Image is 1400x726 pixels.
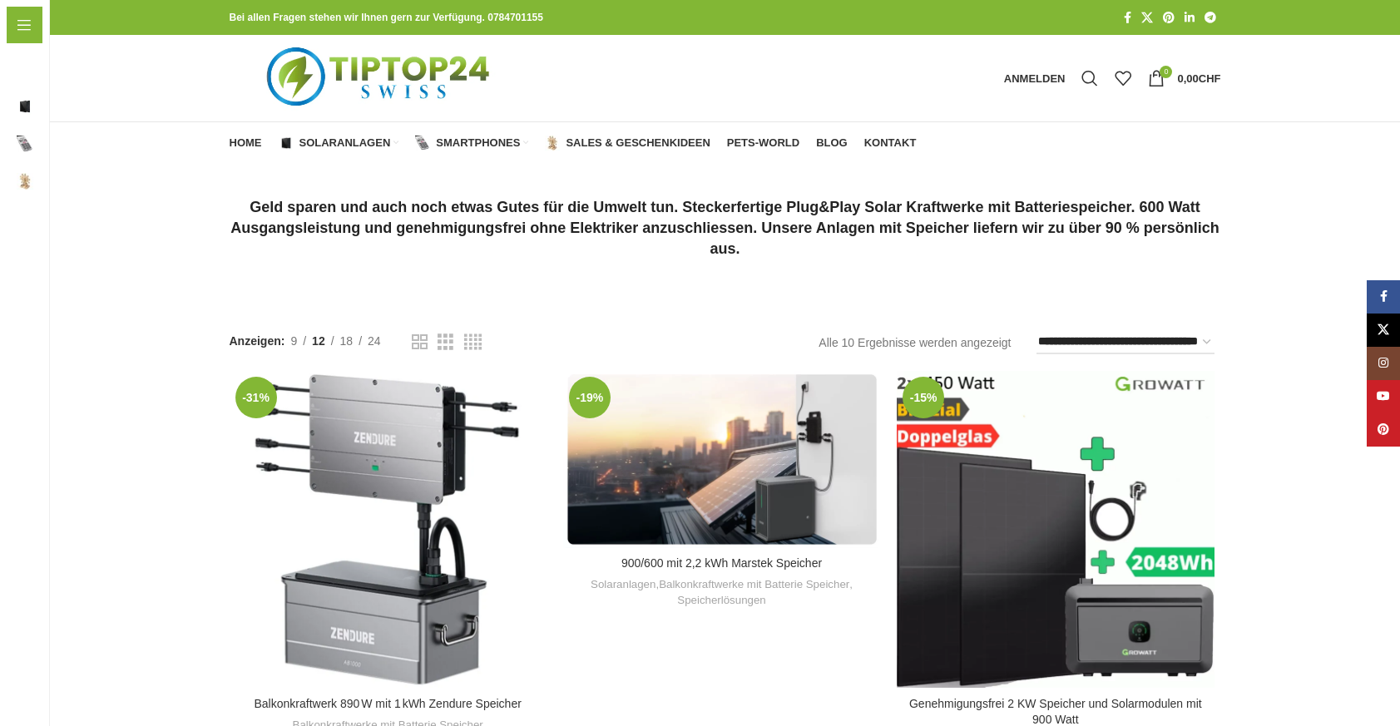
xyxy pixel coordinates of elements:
a: Rasteransicht 2 [412,332,428,353]
a: Solaranlagen [591,577,655,593]
span: Solaranlagen [299,136,391,150]
span: Sales & Geschenkideen [566,136,710,150]
span: Home [230,136,262,150]
a: Solaranlagen [279,126,399,160]
span: Pets-World [727,136,799,150]
a: Home [230,126,262,160]
img: Smartphones [415,136,430,151]
span: 12 [312,334,325,348]
span: Sales & Geschenkideen [42,166,173,196]
a: Balkonkraftwerk 890 W mit 1 kWh Zendure Speicher [254,697,521,710]
span: CHF [1199,72,1221,85]
img: Smartphones [17,136,33,152]
a: Rasteransicht 4 [464,332,482,353]
span: -31% [235,377,277,418]
a: Telegram Social Link [1200,7,1221,29]
a: LinkedIn Social Link [1180,7,1200,29]
a: 0 0,00CHF [1140,62,1229,95]
span: -15% [903,377,944,418]
a: 900/600 mit 2,2 kWh Marstek Speicher [563,371,880,548]
a: X Social Link [1367,314,1400,347]
p: Alle 10 Ergebnisse werden angezeigt [819,333,1011,352]
img: Solaranlagen [17,98,33,115]
strong: Bei allen Fragen stehen wir Ihnen gern zur Verfügung. 0784701155 [230,12,543,23]
span: Solaranlagen [42,91,115,121]
span: Menü [40,16,71,34]
span: Kontakt [864,136,917,150]
a: Balkonkraftwerke mit Batterie Speicher [659,577,849,593]
span: Smartphones [436,136,520,150]
div: Meine Wunschliste [1106,62,1140,95]
span: Blog [816,136,848,150]
img: Sales & Geschenkideen [545,136,560,151]
a: Speicherlösungen [677,593,765,609]
div: , , [571,577,872,608]
a: YouTube Social Link [1367,380,1400,413]
span: Anzeigen [230,332,285,350]
img: Tiptop24 Nachhaltige & Faire Produkte [230,35,532,121]
strong: Geld sparen und auch noch etwas Gutes für die Umwelt tun. Steckerfertige Plug&Play Solar Kraftwer... [230,199,1219,257]
span: Kontakt [17,279,60,309]
div: Hauptnavigation [221,126,925,160]
span: 0 [1160,66,1172,78]
a: Balkonkraftwerk 890 W mit 1 kWh Zendure Speicher [230,371,547,688]
a: Anmelden [996,62,1074,95]
a: Rasteransicht 3 [438,332,453,353]
a: Pinterest Social Link [1367,413,1400,447]
img: Sales & Geschenkideen [17,173,33,190]
a: 9 [284,332,303,350]
select: Shop-Reihenfolge [1036,330,1214,354]
a: Suche [1073,62,1106,95]
span: Smartphones [42,129,116,159]
span: 9 [290,334,297,348]
span: 18 [340,334,354,348]
a: Pets-World [727,126,799,160]
a: Pinterest Social Link [1158,7,1180,29]
a: 18 [334,332,359,350]
a: 900/600 mit 2,2 kWh Marstek Speicher [621,556,822,570]
span: Pets-World [17,204,78,234]
a: 24 [362,332,387,350]
a: Smartphones [415,126,528,160]
a: Kontakt [864,126,917,160]
a: Facebook Social Link [1119,7,1136,29]
span: 24 [368,334,381,348]
a: 12 [306,332,331,350]
img: Solaranlagen [279,136,294,151]
a: Logo der Website [230,71,532,84]
span: Blog [17,241,42,271]
a: Instagram Social Link [1367,347,1400,380]
a: Genehmigungsfrei 2 KW Speicher und Solarmodulen mit 900 Watt [897,371,1214,688]
a: Blog [816,126,848,160]
bdi: 0,00 [1177,72,1220,85]
span: Anmelden [1004,73,1066,84]
a: Sales & Geschenkideen [545,126,710,160]
span: -19% [569,377,611,418]
a: Facebook Social Link [1367,280,1400,314]
span: Home [17,54,49,84]
a: X Social Link [1136,7,1158,29]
